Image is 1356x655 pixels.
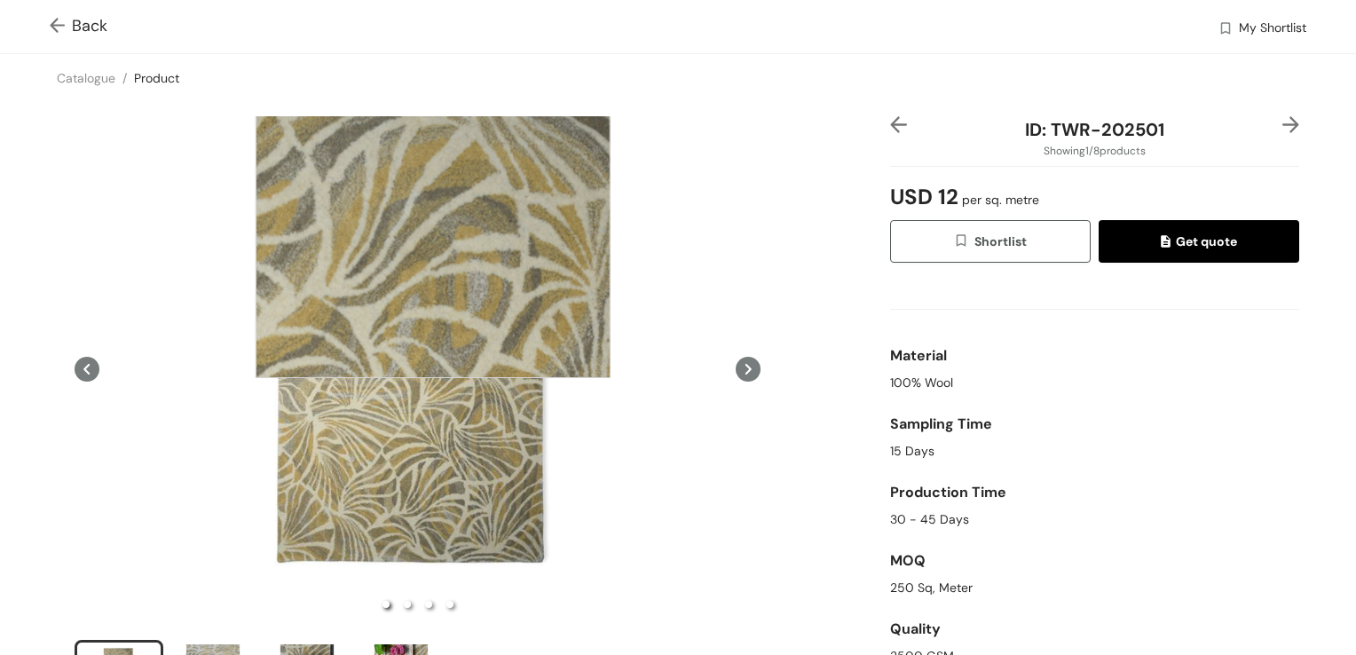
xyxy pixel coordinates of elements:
div: Sampling Time [890,406,1299,442]
span: ID: TWR-202501 [1025,118,1164,141]
div: 30 - 45 Days [890,510,1299,529]
img: wishlist [953,233,974,252]
li: slide item 3 [425,601,432,608]
span: My Shortlist [1239,19,1306,40]
img: wishlist [1218,20,1234,39]
span: Showing 1 / 8 products [1044,143,1146,159]
div: Production Time [890,475,1299,510]
span: USD 12 [890,174,1039,220]
button: quoteGet quote [1099,220,1299,263]
span: Shortlist [953,232,1027,252]
div: 15 Days [890,442,1299,461]
li: slide item 4 [446,601,453,608]
span: / [122,70,127,86]
img: Go back [50,18,72,36]
div: 250 Sq, Meter [890,579,1299,597]
button: wishlistShortlist [890,220,1091,263]
div: Material [890,338,1299,374]
img: left [890,116,907,133]
div: MOQ [890,543,1299,579]
li: slide item 1 [382,601,390,608]
span: per sq. metre [958,192,1039,208]
div: Quality [890,612,1299,647]
li: slide item 2 [404,601,411,608]
img: right [1282,116,1299,133]
span: Get quote [1161,232,1237,251]
div: 100% Wool [890,374,1299,392]
img: quote [1161,235,1176,251]
a: Catalogue [57,70,115,86]
a: Product [134,70,179,86]
span: Back [50,14,107,38]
